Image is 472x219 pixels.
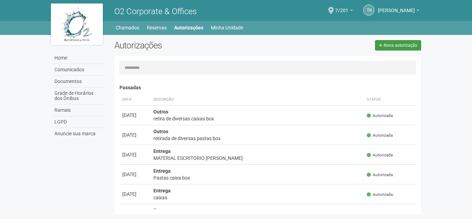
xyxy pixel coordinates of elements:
[174,23,203,33] a: Autorizações
[153,174,362,181] div: Pastas caixa box
[122,112,148,119] div: [DATE]
[367,113,393,119] span: Autorizada
[375,40,421,51] a: Nova autorização
[53,128,104,139] a: Anuncie sua marca
[153,194,362,201] div: caixas
[384,43,417,48] span: Nova autorização
[378,1,415,13] span: Tania Rocha
[153,148,171,154] strong: Entrega
[367,133,393,138] span: Autorizada
[367,152,393,158] span: Autorizada
[151,94,364,106] th: Descrição
[153,129,168,134] strong: Outros
[116,23,139,33] a: Chamados
[153,115,362,122] div: retira de diversas caixas box
[119,94,151,106] th: Data
[364,94,416,106] th: Status
[211,23,243,33] a: Minha Unidade
[335,1,348,13] span: 7/201
[153,155,362,162] div: MATERIAL ESCRITORIO [PERSON_NAME]
[122,151,148,158] div: [DATE]
[378,9,419,14] a: [PERSON_NAME]
[53,76,104,88] a: Documentos
[335,9,353,14] a: 7/201
[367,192,393,198] span: Autorizada
[53,104,104,116] a: Ramais
[53,64,104,76] a: Comunicados
[122,171,148,178] div: [DATE]
[122,131,148,138] div: [DATE]
[367,172,393,178] span: Autorizada
[147,23,167,33] a: Reservas
[153,168,171,174] strong: Entrega
[53,116,104,128] a: LGPD
[153,135,362,142] div: retirada de diversas pastas box
[53,88,104,104] a: Grade de Horários dos Ônibus
[119,85,416,90] h4: Passadas
[51,3,103,45] img: logo.jpg
[122,191,148,198] div: [DATE]
[53,52,104,64] a: Home
[153,109,168,115] strong: Outros
[363,4,374,16] a: TR
[114,7,197,16] span: O2 Corporate & Offices
[114,40,262,51] h2: Autorizações
[153,188,171,193] strong: Entrega
[153,208,171,213] strong: Entrega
